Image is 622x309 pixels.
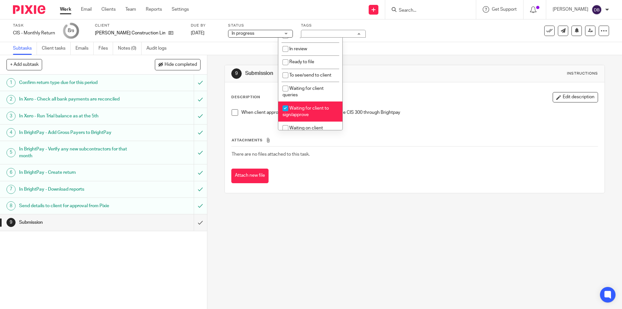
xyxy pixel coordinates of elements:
div: 3 [6,112,16,121]
a: Team [125,6,136,13]
div: Instructions [567,71,598,76]
span: [DATE] [191,31,204,35]
p: Description [231,95,260,100]
span: Waiting for client to sign/approve [282,106,329,117]
label: Tags [301,23,366,28]
span: Attachments [232,138,263,142]
h1: Submission [19,218,131,227]
span: In progress [232,31,254,36]
div: 4 [6,128,16,137]
small: /9 [71,29,74,33]
h1: Confirm return type due for this period [19,78,131,88]
h1: In BrightPay - Create return [19,168,131,177]
a: Notes (0) [118,42,142,55]
h1: In BrightPay - Add Gross Payers to BrightPay [19,128,131,137]
h1: Submission [245,70,429,77]
span: Waiting for client queries [282,86,324,98]
a: Reports [146,6,162,13]
p: When client approval has been obtained, submit the CIS 300 through Brightpay [241,109,597,116]
h1: Send details to client for approval from Pixie [19,201,131,211]
span: In review [289,47,307,51]
a: Subtasks [13,42,37,55]
div: 8 [6,201,16,210]
div: 6 [6,168,16,177]
button: Edit description [553,92,598,102]
span: To see/send to client [289,73,331,77]
div: 1 [6,78,16,87]
h1: In Xero - Run Trial balance as at the 5th [19,111,131,121]
img: svg%3E [592,5,602,15]
button: + Add subtask [6,59,42,70]
span: Ready to file [289,60,314,64]
label: Task [13,23,55,28]
div: 5 [6,148,16,157]
img: Pixie [13,5,45,14]
h1: In Xero - Check all bank payments are reconciled [19,94,131,104]
input: Search [398,8,456,14]
span: There are no files attached to this task. [232,152,310,157]
label: Client [95,23,183,28]
div: 7 [6,185,16,194]
a: Settings [172,6,189,13]
span: Waiting on client [289,126,323,130]
div: CIS - Monthly Return [13,30,55,36]
button: Hide completed [155,59,201,70]
a: Audit logs [146,42,171,55]
button: Attach new file [231,169,269,183]
div: 9 [231,68,242,79]
p: [PERSON_NAME] Construction Limited [95,30,165,36]
h1: In BrightPay - Download reports [19,184,131,194]
a: Email [81,6,92,13]
div: 9 [6,218,16,227]
a: Client tasks [42,42,71,55]
label: Status [228,23,293,28]
a: Emails [75,42,94,55]
span: Hide completed [165,62,197,67]
a: Work [60,6,71,13]
a: Files [98,42,113,55]
p: [PERSON_NAME] [553,6,588,13]
div: 2 [6,95,16,104]
div: 8 [68,27,74,34]
label: Due by [191,23,220,28]
span: Get Support [492,7,517,12]
h1: In BrightPay - Verify any new subcontractors for that month [19,144,131,161]
a: Clients [101,6,116,13]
